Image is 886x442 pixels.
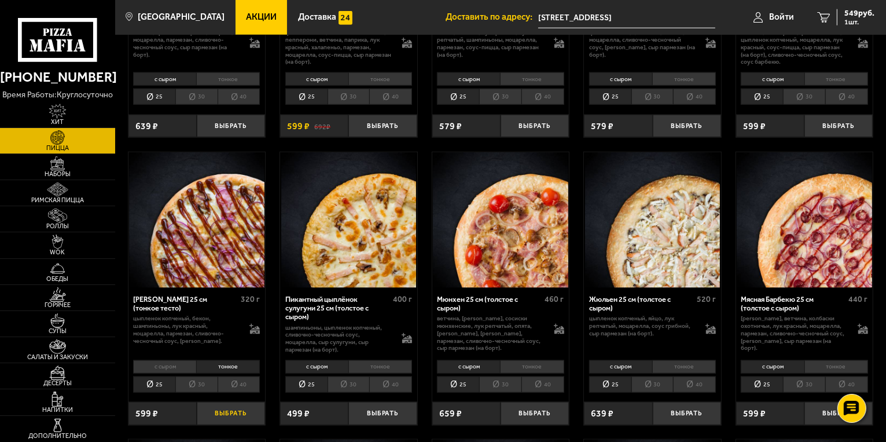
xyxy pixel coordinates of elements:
li: 25 [133,377,175,393]
li: с сыром [133,72,196,86]
button: Выбрать [653,115,721,137]
li: с сыром [437,72,500,86]
li: 40 [521,89,564,105]
li: 40 [825,377,868,393]
li: 30 [175,89,218,105]
span: 659 ₽ [439,409,462,418]
button: Выбрать [501,402,569,425]
span: 1 шт. [844,19,874,25]
li: 25 [589,89,631,105]
li: 40 [521,377,564,393]
button: Выбрать [501,115,569,137]
span: 499 ₽ [287,409,310,418]
li: с сыром [741,360,804,374]
span: проспект Металлистов, 108 [538,7,715,28]
li: 25 [133,89,175,105]
li: 40 [369,89,412,105]
button: Выбрать [804,402,873,425]
li: 40 [673,377,716,393]
span: 549 руб. [844,9,874,17]
span: Доставка [298,13,336,21]
li: 30 [631,89,674,105]
li: 25 [437,89,479,105]
div: Мюнхен 25 см (толстое с сыром) [437,295,542,313]
p: [PERSON_NAME], цыпленок, томаты, моцарелла, сливочно-чесночный соус, [PERSON_NAME], сыр пармезан ... [589,29,696,59]
p: бекон, ветчина, лук красный, лук репчатый, шампиньоны, моцарелла, пармезан, соус-пицца, сыр парме... [437,29,544,59]
li: тонкое [652,360,716,374]
div: Пикантный цыплёнок сулугуни 25 см (толстое с сыром) [285,295,390,322]
span: 639 ₽ [135,122,158,131]
img: Мюнхен 25 см (толстое с сыром) [433,152,568,288]
li: тонкое [804,72,868,86]
div: Мясная Барбекю 25 см (толстое с сыром) [741,295,845,313]
span: 320 г [241,294,260,304]
a: Мюнхен 25 см (толстое с сыром) [432,152,569,288]
li: тонкое [196,72,260,86]
li: с сыром [589,72,652,86]
li: тонкое [804,360,868,374]
li: тонкое [348,72,412,86]
li: 25 [437,377,479,393]
button: Выбрать [348,402,417,425]
span: [GEOGRAPHIC_DATA] [138,13,225,21]
li: 30 [631,377,674,393]
button: Выбрать [197,115,265,137]
li: 30 [783,89,825,105]
a: Пикантный цыплёнок сулугуни 25 см (толстое с сыром) [280,152,417,288]
li: 40 [218,377,260,393]
a: Жюльен 25 см (толстое с сыром) [584,152,721,288]
li: 25 [741,89,783,105]
span: 639 ₽ [591,409,613,418]
input: Ваш адрес доставки [538,7,715,28]
p: ветчина, пепперони, [PERSON_NAME], цыпленок копченый, моцарелла, лук красный, соус-пицца, сыр пар... [741,29,848,66]
li: 25 [285,89,328,105]
span: 579 ₽ [591,122,613,131]
p: [PERSON_NAME], ветчина, колбаски охотничьи, лук красный, моцарелла, пармезан, сливочно-чесночный ... [741,315,848,352]
li: 30 [783,377,825,393]
li: с сыром [285,360,348,374]
li: тонкое [500,360,564,374]
li: 40 [825,89,868,105]
button: Выбрать [653,402,721,425]
p: шампиньоны, цыпленок копченый, сливочно-чесночный соус, моцарелла, сыр сулугуни, сыр пармезан (на... [285,324,392,354]
li: 25 [589,377,631,393]
span: 460 г [545,294,564,304]
p: ветчина, [PERSON_NAME], сосиски мюнхенские, лук репчатый, опята, [PERSON_NAME], [PERSON_NAME], па... [437,315,544,352]
img: Пикантный цыплёнок сулугуни 25 см (толстое с сыром) [281,152,417,288]
li: 40 [673,89,716,105]
span: Войти [769,13,794,21]
li: 30 [479,89,521,105]
img: Мясная Барбекю 25 см (толстое с сыром) [737,152,872,288]
img: Жюльен 25 см (толстое с сыром) [585,152,720,288]
li: 30 [328,89,370,105]
p: [PERSON_NAME], колбаски охотничьи, пепперони, ветчина, паприка, лук красный, халапеньо, пармезан,... [285,29,392,66]
p: томаты, креветка тигровая, паприка, моцарелла, пармезан, сливочно-чесночный соус, сыр пармезан (н... [133,29,240,59]
li: с сыром [133,360,196,374]
span: 599 ₽ [743,122,766,131]
li: 30 [175,377,218,393]
li: с сыром [589,360,652,374]
li: с сыром [741,72,804,86]
s: 692 ₽ [314,122,330,131]
div: [PERSON_NAME] 25 см (тонкое тесто) [133,295,238,313]
li: 30 [479,377,521,393]
li: с сыром [437,360,500,374]
div: Жюльен 25 см (толстое с сыром) [589,295,694,313]
img: 15daf4d41897b9f0e9f617042186c801.svg [339,11,352,25]
span: 599 ₽ [135,409,158,418]
button: Выбрать [804,115,873,137]
span: 579 ₽ [439,122,462,131]
span: 599 ₽ [743,409,766,418]
a: Чикен Барбекю 25 см (тонкое тесто) [128,152,266,288]
li: 40 [369,377,412,393]
img: Чикен Барбекю 25 см (тонкое тесто) [129,152,264,288]
li: тонкое [348,360,412,374]
li: 40 [218,89,260,105]
li: тонкое [652,72,716,86]
span: 599 ₽ [287,122,310,131]
li: 25 [285,377,328,393]
button: Выбрать [197,402,265,425]
p: цыпленок копченый, яйцо, лук репчатый, моцарелла, соус грибной, сыр пармезан (на борт). [589,315,696,337]
span: 520 г [697,294,716,304]
li: тонкое [500,72,564,86]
